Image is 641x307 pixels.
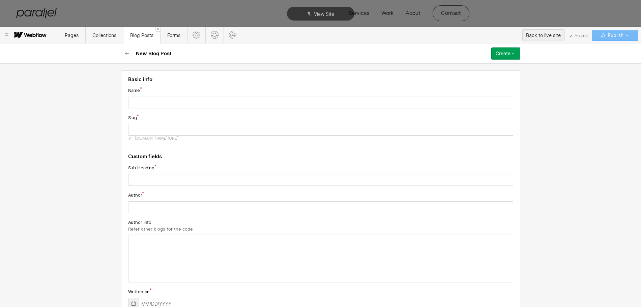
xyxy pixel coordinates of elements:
[128,226,193,232] span: Refer other blogs for the code
[592,30,638,41] button: Publish
[522,29,564,41] button: Back to live site
[496,51,511,56] div: Create
[606,30,623,40] span: Publish
[128,192,142,198] span: Author
[155,27,160,32] a: Close 'Blog Posts' tab
[167,32,180,38] span: Forms
[128,114,137,121] span: Slug
[491,47,520,60] button: Create
[92,32,116,38] span: Collections
[526,30,561,40] div: Back to live site
[128,219,152,225] span: Author info
[570,34,589,38] span: Saved
[135,136,178,141] span: [DOMAIN_NAME][URL]
[128,77,513,82] h4: Basic info
[136,52,172,56] h2: New Blog Post
[65,32,79,38] span: Pages
[128,288,150,295] span: Written on
[128,165,155,171] span: Sub Heading
[128,155,513,160] h4: Custom fields
[128,87,140,93] span: Name
[130,32,153,38] span: Blog Posts
[314,11,334,17] span: View Site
